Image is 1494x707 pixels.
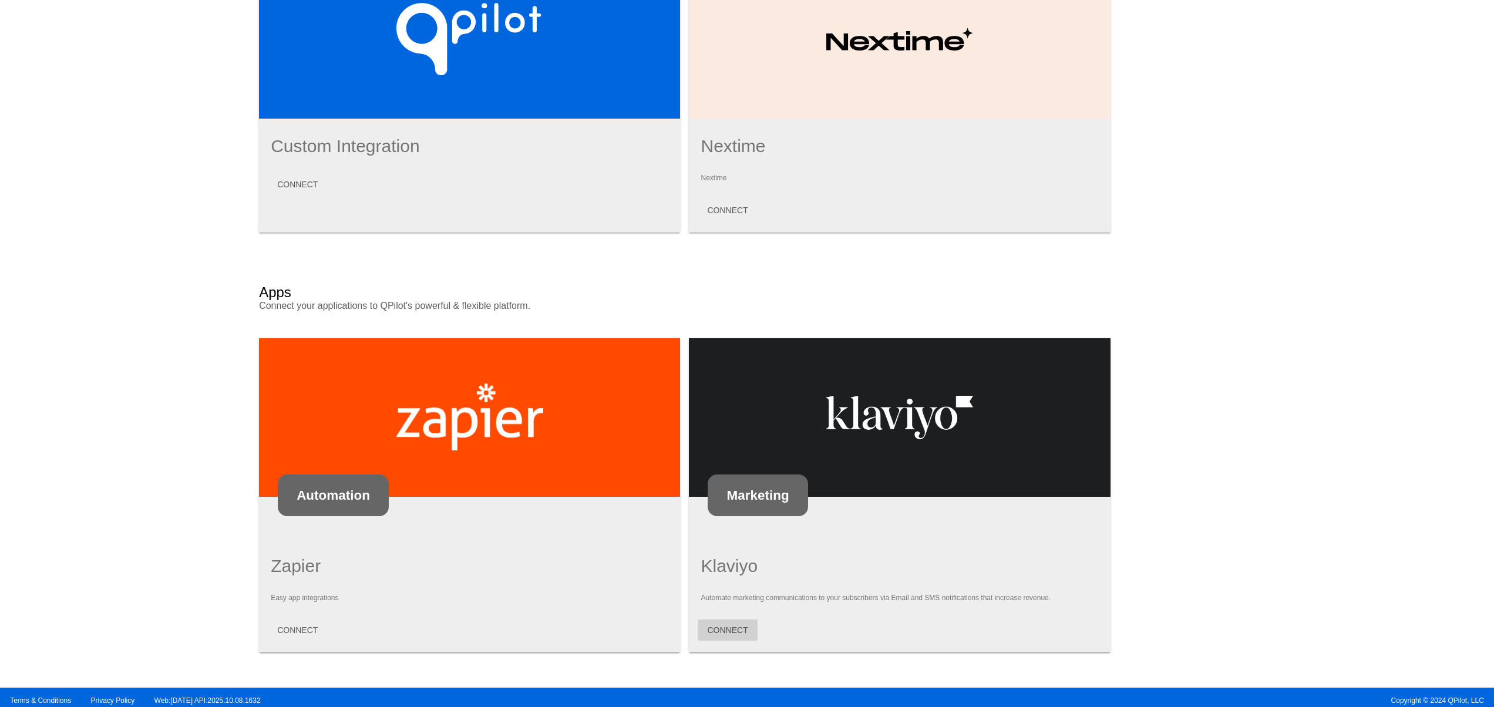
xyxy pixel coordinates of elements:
[698,200,757,221] button: CONNECT
[91,696,135,705] a: Privacy Policy
[271,594,668,602] p: Easy app integrations
[707,206,748,215] span: CONNECT
[268,620,327,641] button: CONNECT
[277,625,318,635] span: CONNECT
[277,180,318,189] span: CONNECT
[10,696,71,705] a: Terms & Conditions
[701,174,1098,182] p: Nextime
[271,556,668,576] h1: Zapier
[698,620,757,641] button: CONNECT
[271,136,668,156] h1: Custom Integration
[297,488,370,503] p: Automation
[259,301,887,311] p: Connect your applications to QPilot's powerful & flexible platform.
[726,488,789,503] p: Marketing
[757,696,1484,705] span: Copyright © 2024 QPilot, LLC
[259,284,291,301] h2: Apps
[707,625,748,635] span: CONNECT
[701,556,1098,576] h1: Klaviyo
[701,136,1098,156] h1: Nextime
[154,696,261,705] a: Web:[DATE] API:2025.10.08.1632
[268,174,327,195] button: CONNECT
[701,594,1098,602] p: Automate marketing communications to your subscribers via Email and SMS notifications that increa...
